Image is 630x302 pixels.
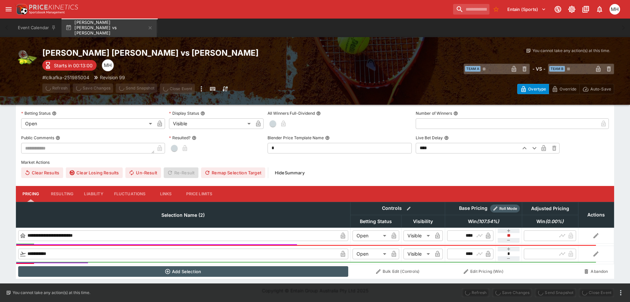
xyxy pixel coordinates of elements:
span: Re-Result [164,167,198,178]
button: Edit Pricing (Win) [447,266,520,277]
span: Roll Mode [497,206,520,211]
img: PriceKinetics Logo [15,3,28,16]
button: Clear Results [21,167,63,178]
button: Select Tenant [503,4,550,15]
button: Abandon [580,266,612,277]
th: Controls [350,202,445,215]
button: Pricing [16,186,46,202]
p: Starts in 00:13:00 [54,62,93,69]
div: Open [353,230,389,241]
div: Open [353,249,389,259]
p: Revision 99 [100,74,125,81]
button: Display Status [200,111,205,116]
button: Overtype [517,84,549,94]
p: Auto-Save [590,86,611,92]
button: Blender Price Template Name [325,136,330,140]
button: Resulted? [192,136,196,140]
p: Live Bet Delay [416,135,443,141]
button: Add Selection [18,266,349,277]
p: Number of Winners [416,110,452,116]
p: Display Status [169,110,199,116]
div: Start From [517,84,614,94]
button: Public Comments [56,136,60,140]
em: ( 0.00 %) [545,217,564,225]
p: You cannot take any action(s) at this time. [532,48,610,54]
button: Connected to PK [552,3,564,15]
label: Market Actions [21,157,609,167]
button: HideSummary [271,167,309,178]
th: Actions [578,202,614,227]
button: Documentation [580,3,592,15]
p: Resulted? [169,135,190,141]
p: All Winners Full-Dividend [268,110,315,116]
button: more [197,84,205,94]
img: tennis.png [16,48,37,69]
div: Michael Hutchinson [102,59,114,71]
span: Win(0.00%) [529,217,571,225]
div: Visible [403,249,432,259]
button: Bulk edit [404,204,413,213]
button: Bulk Edit (Controls) [352,266,443,277]
span: Visibility [406,217,440,225]
span: Team B [549,66,565,72]
button: Un-Result [125,167,161,178]
button: Liability [79,186,108,202]
button: Michael Hutchinson [608,2,622,17]
div: Show/hide Price Roll mode configuration. [490,205,520,212]
button: Override [549,84,579,94]
button: All Winners Full-Dividend [316,111,321,116]
button: Clear Losing Results [66,167,123,178]
p: Copy To Clipboard [42,74,89,81]
p: Overtype [528,86,546,92]
button: Resulting [46,186,79,202]
div: Visible [169,118,253,129]
div: Base Pricing [456,204,490,212]
button: more [617,289,625,297]
button: Price Limits [181,186,218,202]
span: Win(107.54%) [461,217,506,225]
th: Adjusted Pricing [522,202,578,215]
button: Toggle light/dark mode [566,3,578,15]
span: Selection Name (2) [154,211,212,219]
button: Auto-Save [579,84,614,94]
h6: - VS - [532,65,545,72]
p: Public Comments [21,135,54,141]
button: Fluctuations [109,186,151,202]
p: Override [560,86,576,92]
div: Michael Hutchinson [609,4,620,15]
span: Betting Status [353,217,399,225]
button: Betting Status [52,111,57,116]
div: Open [21,118,154,129]
button: Notifications [594,3,606,15]
p: You cannot take any action(s) at this time. [13,290,90,296]
img: PriceKinetics [29,5,78,10]
button: Links [151,186,181,202]
button: Live Bet Delay [444,136,449,140]
button: Event Calendar [14,19,60,37]
div: Visible [403,230,432,241]
h2: Copy To Clipboard [42,48,328,58]
p: Betting Status [21,110,51,116]
p: Blender Price Template Name [268,135,324,141]
input: search [453,4,489,15]
button: open drawer [3,3,15,15]
span: Team A [465,66,481,72]
em: ( 107.54 %) [477,217,499,225]
img: Sportsbook Management [29,11,65,14]
button: No Bookmarks [491,4,501,15]
button: [PERSON_NAME] [PERSON_NAME] vs [PERSON_NAME] [62,19,157,37]
button: Remap Selection Target [201,167,265,178]
button: Number of Winners [453,111,458,116]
